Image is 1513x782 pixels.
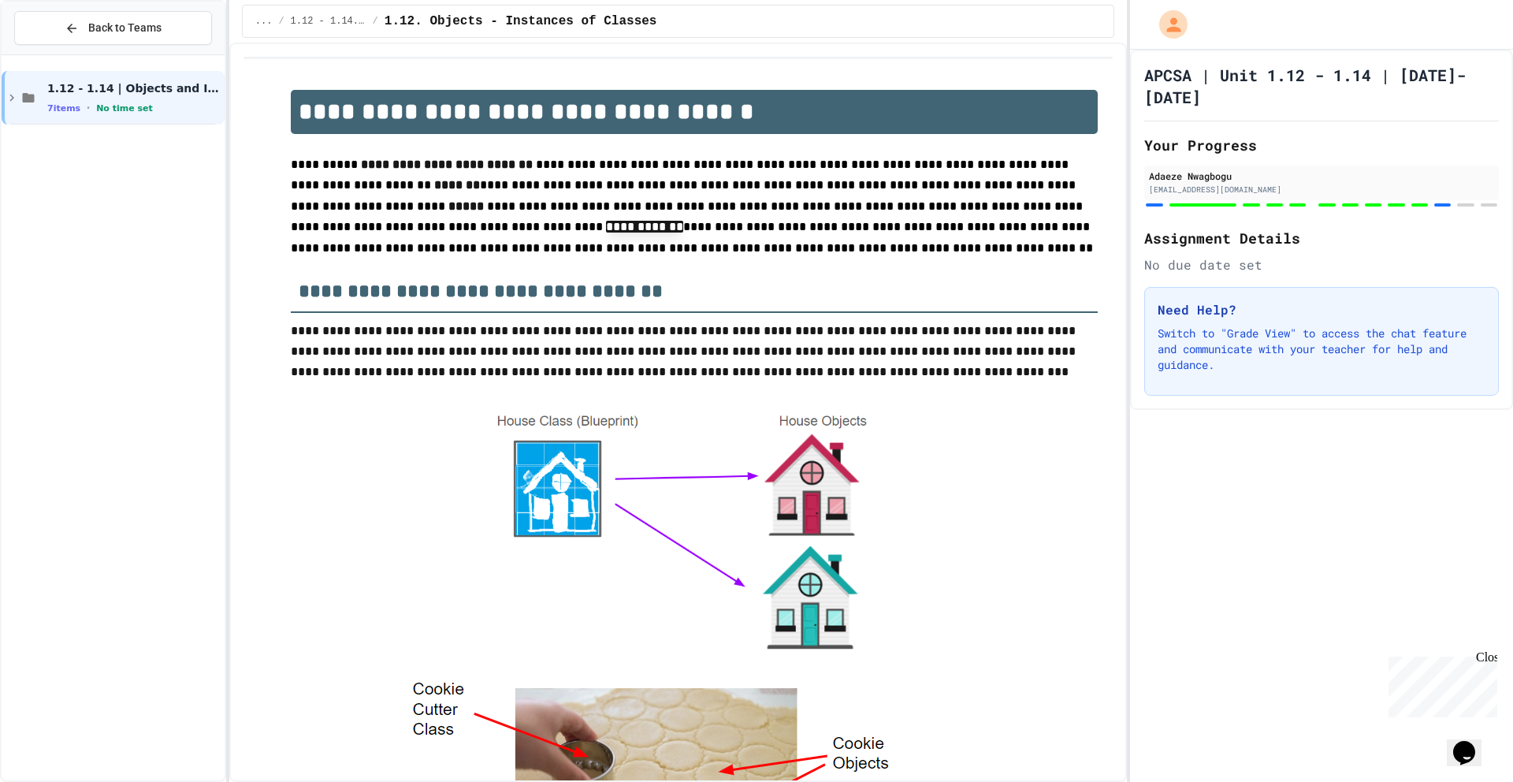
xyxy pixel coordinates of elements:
div: No due date set [1144,255,1499,274]
span: / [373,15,378,28]
iframe: chat widget [1447,719,1497,766]
span: ... [255,15,273,28]
span: Back to Teams [88,20,162,36]
p: Switch to "Grade View" to access the chat feature and communicate with your teacher for help and ... [1158,326,1485,373]
div: Adaeze Nwagbogu [1149,169,1494,183]
h2: Assignment Details [1144,227,1499,249]
span: 1.12. Objects - Instances of Classes [385,12,657,31]
div: My Account [1143,6,1191,43]
span: 7 items [47,103,80,114]
span: 1.12 - 1.14. | Lessons and Notes [291,15,366,28]
h3: Need Help? [1158,300,1485,319]
h2: Your Progress [1144,134,1499,156]
div: Chat with us now!Close [6,6,109,100]
h1: APCSA | Unit 1.12 - 1.14 | [DATE]-[DATE] [1144,64,1499,108]
span: / [278,15,284,28]
span: 1.12 - 1.14 | Objects and Instances of Classes [47,81,221,95]
span: No time set [96,103,153,114]
span: • [87,102,90,114]
div: [EMAIL_ADDRESS][DOMAIN_NAME] [1149,184,1494,195]
button: Back to Teams [14,11,212,45]
iframe: chat widget [1382,650,1497,717]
